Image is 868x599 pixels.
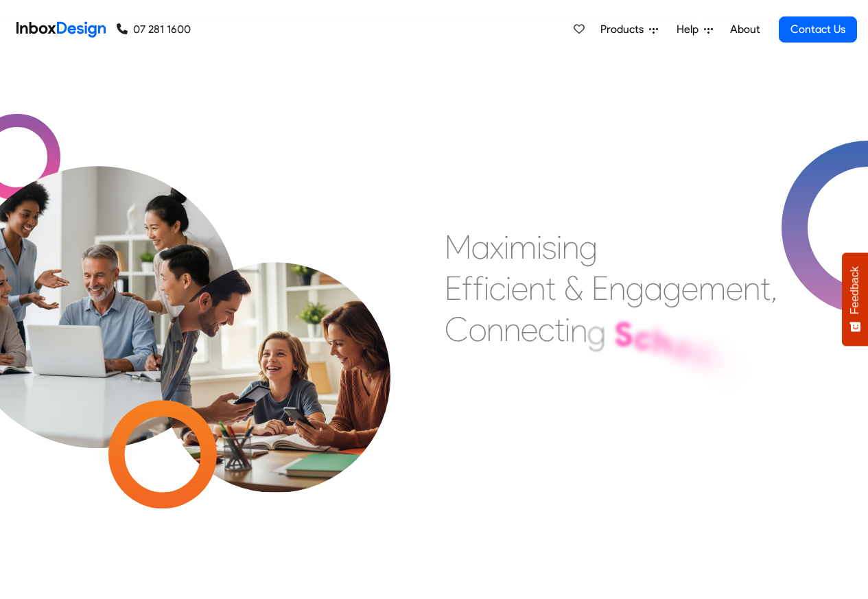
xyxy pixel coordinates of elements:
div: e [681,268,699,309]
div: f [462,268,473,309]
div: i [506,268,511,309]
div: t [554,309,565,350]
a: Help [671,16,718,43]
div: g [626,268,644,309]
div: x [490,226,504,268]
div: e [511,268,528,309]
button: Feedback - Show survey [842,252,868,346]
div: C [445,309,469,350]
div: g [663,268,681,309]
div: o [469,309,486,350]
div: n [609,268,626,309]
div: g [579,226,598,268]
img: parents_with_child.png [132,205,419,493]
div: h [652,321,671,362]
span: Feedback [849,266,861,314]
div: t [760,268,771,309]
div: n [743,268,760,309]
div: s [718,346,735,387]
div: i [537,226,542,268]
div: o [690,332,709,373]
div: & [564,268,583,309]
div: o [671,326,690,367]
div: n [504,309,521,350]
div: f [473,268,484,309]
a: Contact Us [779,16,857,43]
div: , [771,268,777,309]
div: n [486,309,504,350]
div: Maximising Efficient & Engagement, Connecting Schools, Families, and Students. [445,226,777,432]
div: i [484,268,489,309]
a: 07 281 1600 [117,21,191,38]
div: g [587,312,606,353]
div: m [699,268,726,309]
div: S [614,314,633,355]
div: l [709,338,718,379]
div: i [504,226,509,268]
span: Help [677,21,704,38]
div: e [726,268,743,309]
div: a [471,226,490,268]
div: c [633,317,652,358]
div: i [565,309,570,350]
a: Products [595,16,664,43]
div: M [445,226,471,268]
div: c [538,309,554,350]
div: n [562,226,579,268]
div: t [546,268,556,309]
div: s [542,226,556,268]
div: n [528,268,546,309]
div: e [521,309,538,350]
div: E [445,268,462,309]
div: E [591,268,609,309]
div: i [556,226,562,268]
div: c [489,268,506,309]
div: n [570,309,587,351]
a: About [726,16,764,43]
span: Products [600,21,649,38]
div: m [509,226,537,268]
div: a [644,268,663,309]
